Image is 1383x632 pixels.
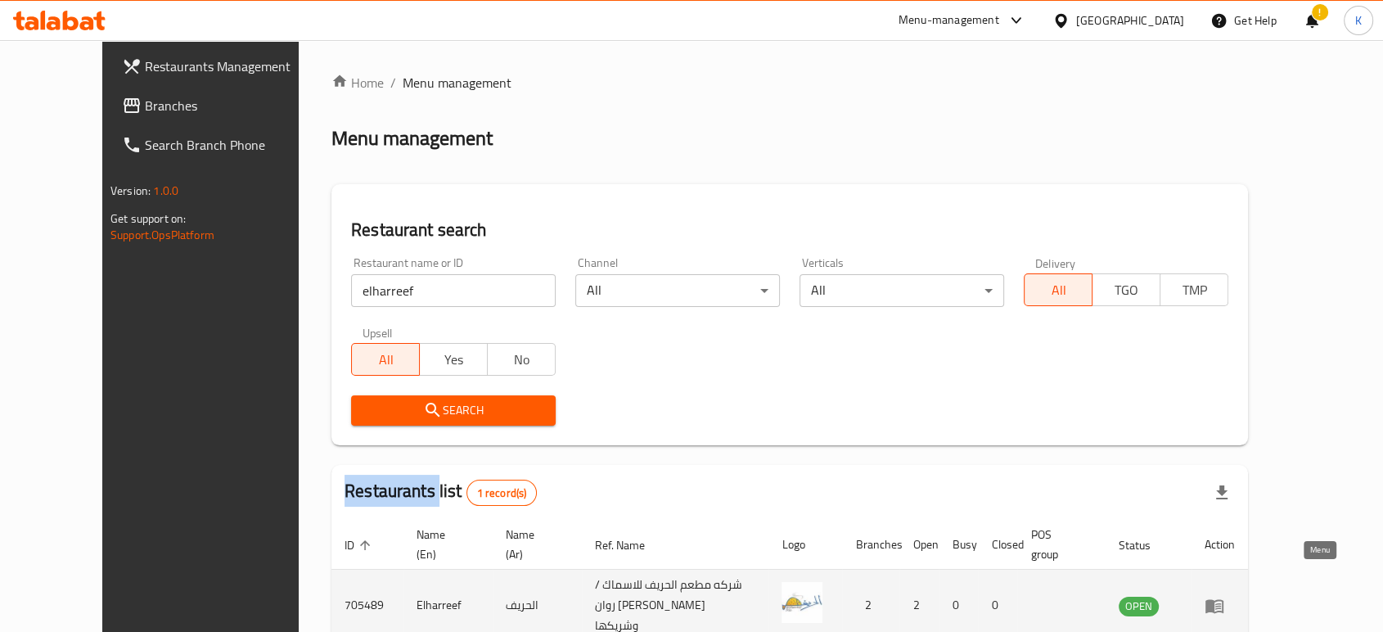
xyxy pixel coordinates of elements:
[358,348,413,372] span: All
[145,56,320,76] span: Restaurants Management
[345,535,376,555] span: ID
[939,520,978,570] th: Busy
[331,73,1248,93] nav: breadcrumb
[1031,278,1086,302] span: All
[351,343,420,376] button: All
[899,11,999,30] div: Menu-management
[1167,278,1222,302] span: TMP
[351,274,556,307] input: Search for restaurant name or ID..
[351,395,556,426] button: Search
[1030,525,1086,564] span: POS group
[145,135,320,155] span: Search Branch Phone
[153,180,178,201] span: 1.0.0
[506,525,561,564] span: Name (Ar)
[842,520,899,570] th: Branches
[110,180,151,201] span: Version:
[978,520,1017,570] th: Closed
[331,125,493,151] h2: Menu management
[1119,597,1159,616] span: OPEN
[595,535,666,555] span: Ref. Name
[1160,273,1228,306] button: TMP
[110,208,186,229] span: Get support on:
[1076,11,1184,29] div: [GEOGRAPHIC_DATA]
[145,96,320,115] span: Branches
[1035,257,1076,269] label: Delivery
[364,400,543,421] span: Search
[494,348,549,372] span: No
[1202,473,1241,512] div: Export file
[419,343,488,376] button: Yes
[487,343,556,376] button: No
[800,274,1004,307] div: All
[768,520,842,570] th: Logo
[390,73,396,93] li: /
[1119,535,1172,555] span: Status
[417,525,473,564] span: Name (En)
[345,479,537,506] h2: Restaurants list
[1092,273,1160,306] button: TGO
[109,125,333,165] a: Search Branch Phone
[1192,520,1248,570] th: Action
[467,485,537,501] span: 1 record(s)
[466,480,538,506] div: Total records count
[1024,273,1092,306] button: All
[110,224,214,246] a: Support.OpsPlatform
[426,348,481,372] span: Yes
[403,73,511,93] span: Menu management
[1355,11,1362,29] span: K
[109,47,333,86] a: Restaurants Management
[331,73,384,93] a: Home
[899,520,939,570] th: Open
[351,218,1228,242] h2: Restaurant search
[1099,278,1154,302] span: TGO
[363,327,393,338] label: Upsell
[782,582,822,623] img: Elharreef
[109,86,333,125] a: Branches
[575,274,780,307] div: All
